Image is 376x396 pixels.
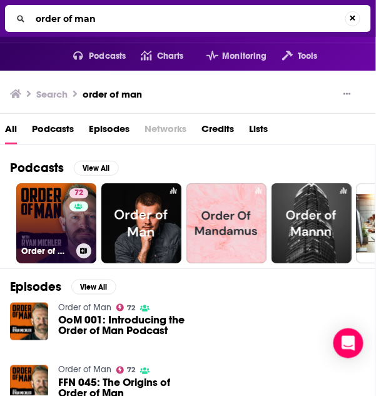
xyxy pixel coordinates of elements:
[69,188,88,198] a: 72
[223,48,267,65] span: Monitoring
[201,119,234,145] a: Credits
[58,365,111,375] a: Order of Man
[58,302,111,313] a: Order of Man
[333,328,363,358] div: Open Intercom Messenger
[21,246,71,256] h3: Order of Man
[127,368,135,373] span: 72
[249,119,268,145] a: Lists
[127,305,135,311] span: 72
[10,303,48,341] img: OoM 001: Introducing the Order of Man Podcast
[31,9,345,29] input: Search...
[10,279,61,295] h2: Episodes
[191,46,267,66] button: open menu
[58,46,126,66] button: open menu
[74,187,83,200] span: 72
[71,280,116,295] button: View All
[58,315,201,337] a: OoM 001: Introducing the Order of Man Podcast
[116,367,136,374] a: 72
[157,48,184,65] span: Charts
[126,46,183,66] a: Charts
[298,48,318,65] span: Tools
[32,119,74,145] a: Podcasts
[74,161,119,176] button: View All
[89,119,130,145] a: Episodes
[267,46,318,66] button: open menu
[5,119,17,145] a: All
[10,160,119,176] a: PodcastsView All
[10,279,116,295] a: EpisodesView All
[16,183,96,263] a: 72Order of Man
[10,160,64,176] h2: Podcasts
[5,5,371,32] div: Search...
[83,88,142,100] h3: order of man
[145,119,186,145] span: Networks
[89,48,126,65] span: Podcasts
[36,88,68,100] h3: Search
[338,88,356,101] button: Show More Button
[116,304,136,312] a: 72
